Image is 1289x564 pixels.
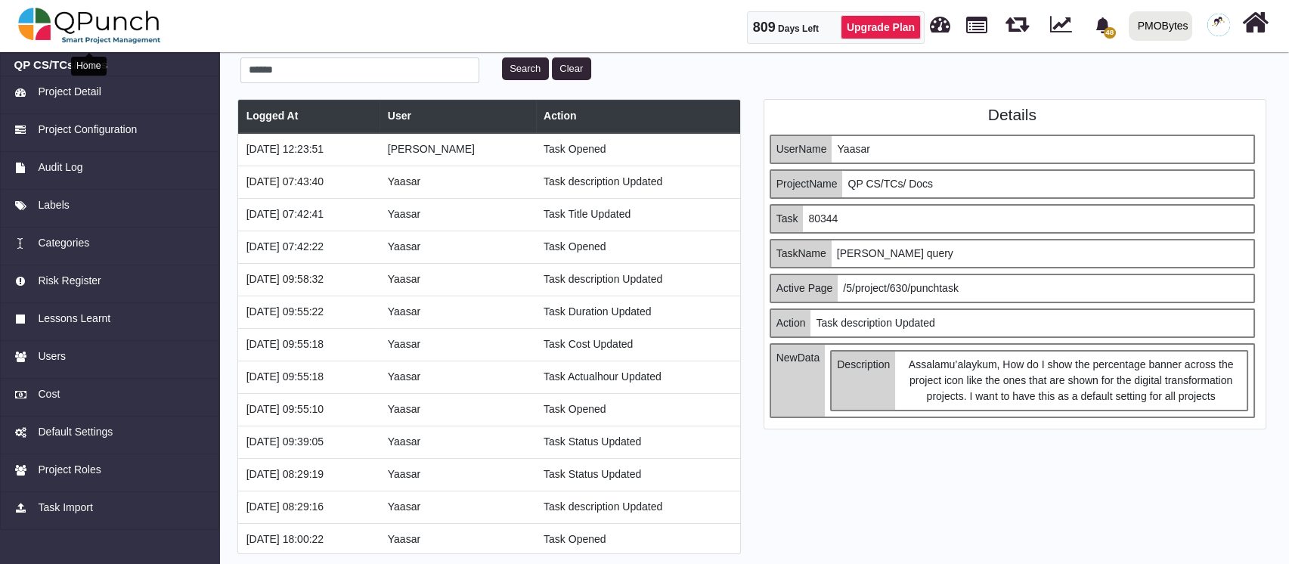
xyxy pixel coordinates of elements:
i: Home [1242,8,1269,37]
td: Yaasar [380,458,535,491]
span: Risk Register [38,273,101,289]
div: Yaasar [832,136,875,163]
span: Default Settings [38,424,113,440]
a: avatar [1198,1,1239,49]
th: Logged At [238,100,380,133]
td: [DATE] 09:55:22 [238,296,380,328]
td: Yaasar [380,296,535,328]
img: avatar [1207,14,1230,36]
td: Task Opened [536,393,740,426]
td: Task description Updated [536,491,740,523]
span: Audit Log [38,160,82,175]
button: Clear [552,57,591,80]
span: Days Left [778,23,819,34]
td: [DATE] 12:23:51 [238,133,380,166]
div: Assalamu’alaykum, How do I show the percentage banner across the project icon like the ones that ... [895,352,1247,410]
div: UserName [776,141,827,157]
td: [DATE] 07:43:40 [238,166,380,198]
span: Project Detail [38,84,101,100]
span: 809 [753,20,776,35]
td: Task Title Updated [536,198,740,231]
td: Yaasar [380,263,535,296]
span: Lessons Learnt [38,311,110,327]
span: Labels [38,197,69,213]
td: Yaasar [380,231,535,263]
td: Yaasar [380,491,535,523]
span: Categories [38,235,89,251]
span: Project Roles [38,462,101,478]
td: [DATE] 08:29:19 [238,458,380,491]
span: 48 [1104,27,1116,39]
td: Task Status Updated [536,426,740,458]
div: Dynamic Report [1043,1,1086,51]
td: Task Opened [536,231,740,263]
td: Yaasar [380,328,535,361]
span: Users [38,349,66,364]
td: Yaasar [380,393,535,426]
td: [DATE] 09:55:10 [238,393,380,426]
h4: Details [764,105,1260,124]
td: Yaasar [380,361,535,393]
td: Task Opened [536,133,740,166]
img: qpunch-sp.fa6292f.png [18,3,161,48]
span: Aamir Pmobytes [1207,14,1230,36]
td: [DATE] 09:55:18 [238,328,380,361]
td: Task Cost Updated [536,328,740,361]
span: Project Configuration [38,122,137,138]
td: [DATE] 18:00:22 [238,523,380,556]
a: PMOBytes [1122,1,1198,51]
td: [DATE] 09:58:32 [238,263,380,296]
div: PMOBytes [1138,13,1188,39]
th: User [380,100,535,133]
div: /5/project/630/punchtask [838,275,964,302]
a: Upgrade Plan [841,15,921,39]
span: Projects [966,10,987,33]
td: Yaasar [380,523,535,556]
td: Task Status Updated [536,458,740,491]
div: NewData [776,350,820,366]
div: Description [837,357,890,373]
span: Cost [38,386,60,402]
td: Yaasar [380,426,535,458]
td: Task Actualhour Updated [536,361,740,393]
div: Home [71,57,107,76]
td: Task description Updated [536,263,740,296]
span: Iteration [1005,8,1029,33]
td: [DATE] 07:42:41 [238,198,380,231]
th: Action [536,100,740,133]
td: [DATE] 09:55:18 [238,361,380,393]
a: QP CS/TCs/ Docs [14,58,206,72]
svg: bell fill [1095,17,1111,33]
td: Task Duration Updated [536,296,740,328]
td: Yaasar [380,198,535,231]
div: [PERSON_NAME] query [832,240,959,267]
span: Task Import [38,500,92,516]
div: Notification [1089,11,1116,39]
td: [DATE] 09:39:05 [238,426,380,458]
button: Search [502,57,549,80]
td: [PERSON_NAME] [380,133,535,166]
td: Task description Updated [536,166,740,198]
div: Action [776,315,806,331]
a: bell fill48 [1086,1,1123,48]
div: Task description Updated [810,310,940,336]
div: Task [776,211,798,227]
div: TaskName [776,246,826,262]
td: Yaasar [380,166,535,198]
div: QP CS/TCs/ Docs [842,171,938,197]
div: Active page [776,280,833,296]
td: Task Opened [536,523,740,556]
div: 80344 [803,206,843,232]
span: Dashboard [930,9,950,32]
div: ProjectName [776,176,838,192]
td: [DATE] 08:29:16 [238,491,380,523]
td: [DATE] 07:42:22 [238,231,380,263]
